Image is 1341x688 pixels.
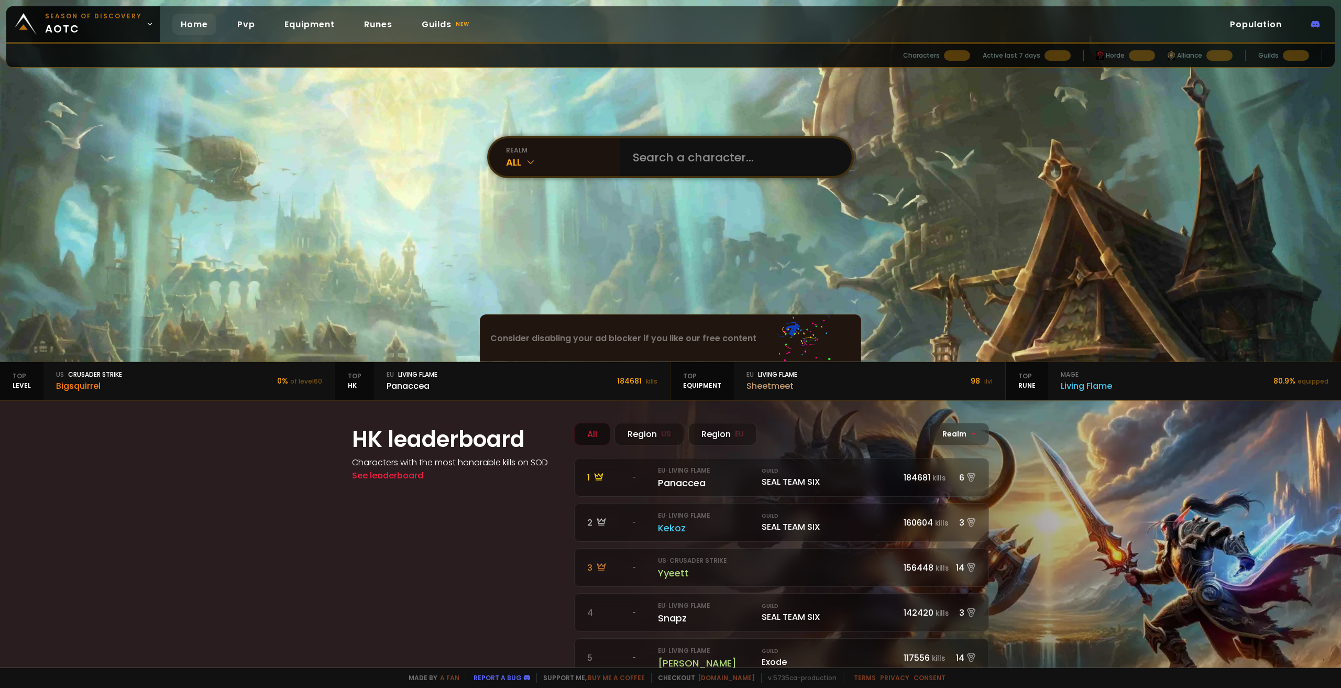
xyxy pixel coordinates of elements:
[356,14,401,35] a: Runes
[1006,362,1341,400] a: TopRunemageLiving Flame80.9%equipped
[335,362,374,400] div: HK
[735,429,744,440] small: EU
[661,429,671,440] small: US
[1061,370,1079,379] span: mage
[914,673,946,682] a: Consent
[949,516,976,529] div: 3
[972,429,976,440] span: -
[587,471,626,484] div: 1
[746,370,754,379] span: eu
[506,155,620,169] div: All
[746,370,797,379] div: Living Flame
[290,377,322,386] small: of level 60
[880,673,909,682] a: Privacy
[56,370,122,379] div: Crusader Strike
[352,423,562,456] h1: HK leaderboard
[658,521,755,535] div: Kekoz
[480,315,861,362] div: Consider disabling your ad blocker if you like our free content
[688,423,757,445] div: Region
[949,561,976,574] div: 14
[683,372,721,381] span: Top
[587,561,626,574] div: 3
[658,602,710,610] small: eu · Living Flame
[172,14,216,35] a: Home
[1006,362,1048,400] div: Rune
[45,12,142,21] small: Season of Discovery
[1096,51,1104,60] img: horde
[574,503,989,542] a: 2 -eu· Living FlameKekoz GuildSEAL TEAM SIX160604kills3
[762,647,897,656] small: Guild
[454,18,471,30] small: new
[935,518,948,528] small: kills
[904,652,930,664] span: 117556
[1258,51,1279,60] div: Guilds
[617,376,657,387] div: 184681
[632,518,636,527] span: -
[762,512,897,533] div: SEAL TEAM SIX
[574,458,989,497] a: 1 -eu· Living FlamePanaccea GuildSEAL TEAM SIX184681kills6
[440,673,459,682] a: a fan
[413,14,480,35] a: Guildsnew
[984,377,993,386] small: ilvl
[762,602,897,624] div: SEAL TEAM SIX
[348,372,361,381] span: Top
[626,138,839,176] input: Search a character...
[352,456,562,469] h4: Characters with the most honorable kills on SOD
[587,606,626,619] div: 4
[632,653,636,662] span: -
[762,467,897,488] div: SEAL TEAM SIX
[1061,379,1112,392] div: Living Flame
[658,647,710,655] small: eu · Living Flame
[536,673,645,683] span: Support me,
[1096,51,1125,60] div: Horde
[658,656,755,670] div: [PERSON_NAME]
[670,362,1006,400] a: TopequipmenteuLiving FlameSheetmeet98 ilvl
[904,517,933,529] span: 160604
[474,673,522,682] a: Report a bug
[904,472,930,484] span: 184681
[587,516,626,529] div: 2
[6,6,160,42] a: Season of Discoveryaotc
[1273,376,1328,387] div: 80.9 %
[903,51,940,60] div: Characters
[936,608,949,618] small: kills
[762,647,897,669] div: Exode
[277,376,322,387] div: 0 %
[658,556,727,565] small: us · Crusader Strike
[1222,14,1290,35] a: Population
[658,476,755,490] div: Panaccea
[949,651,976,664] div: 14
[932,473,946,483] small: kills
[949,471,976,484] div: 6
[632,473,636,482] span: -
[574,638,989,677] a: 5 -eu· Living Flame[PERSON_NAME] GuildExode117556kills14
[646,377,657,386] small: kills
[746,379,797,392] div: Sheetmeet
[932,653,945,663] small: kills
[658,611,755,625] div: Snapz
[1298,377,1328,386] small: equipped
[352,469,423,482] a: See leaderboard
[276,14,343,35] a: Equipment
[45,12,142,37] span: aotc
[574,548,989,587] a: 3 -us· Crusader StrikeYyeett 156448kills14
[762,467,897,475] small: Guild
[402,673,459,683] span: Made by
[658,466,710,475] small: eu · Living Flame
[588,673,645,682] a: Buy me a coffee
[56,370,64,379] span: us
[574,423,610,445] div: All
[929,423,989,445] div: Realm
[762,512,897,520] small: Guild
[761,673,837,683] span: v. 5735ca - production
[387,379,437,392] div: Panaccea
[13,372,31,381] span: Top
[904,562,933,574] span: 156448
[698,673,755,682] a: [DOMAIN_NAME]
[614,423,684,445] div: Region
[904,607,933,619] span: 142420
[658,511,710,520] small: eu · Living Flame
[1168,51,1175,60] img: horde
[1168,51,1202,60] div: Alliance
[1018,372,1036,381] span: Top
